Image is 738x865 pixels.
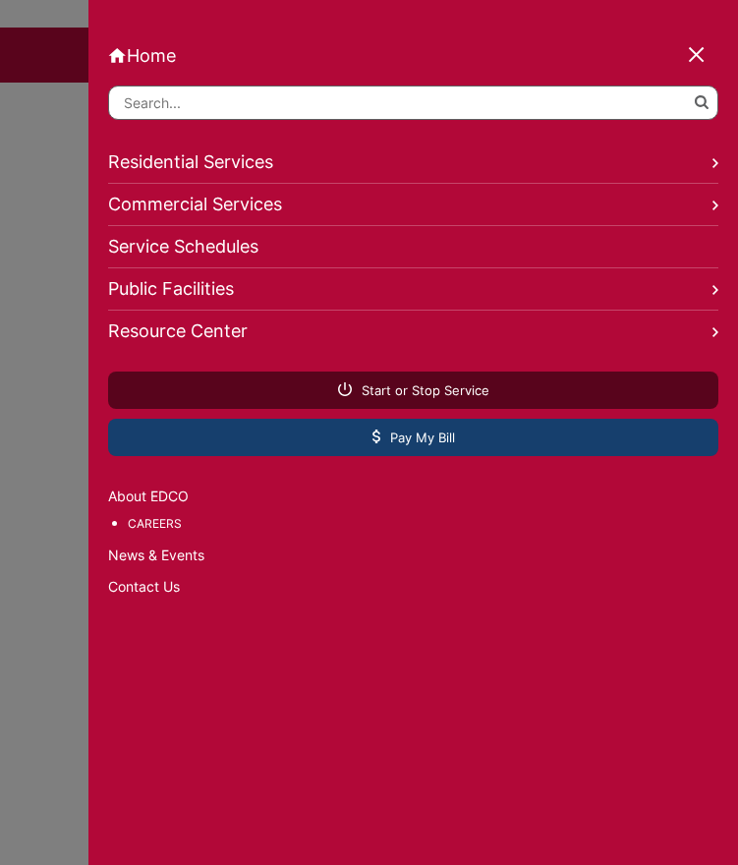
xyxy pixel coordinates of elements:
span: Start or Stop Service [338,381,489,399]
a: Home [108,45,718,66]
a: News & Events [108,545,718,566]
a: Contact Us [108,576,718,598]
input: Search [108,86,718,120]
a: Commercial Services [108,184,718,226]
a: Residential Services [108,142,718,184]
a: Start or Stop Service [108,372,718,409]
a: Pay My Bill [108,419,718,456]
a: Resource Center [108,311,718,352]
a: Careers [128,513,718,535]
span: Pay My Bill [372,429,455,446]
a: Public Facilities [108,268,718,311]
a: About EDCO [108,486,718,507]
a: Service Schedules [108,226,718,268]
